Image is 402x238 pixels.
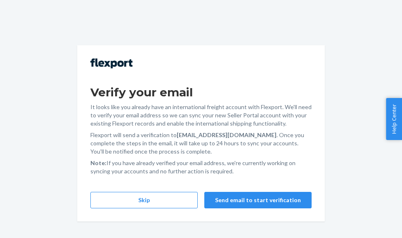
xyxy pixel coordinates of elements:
[90,192,198,208] button: Skip
[177,131,277,138] strong: [EMAIL_ADDRESS][DOMAIN_NAME]
[90,103,312,128] p: It looks like you already have an international freight account with Flexport. We'll need to veri...
[90,159,106,166] strong: Note:
[90,131,312,156] p: Flexport will send a verification to . Once you complete the steps in the email, it will take up ...
[90,58,132,68] img: Flexport logo
[90,159,312,175] p: If you have already verified your email address, we're currently working on syncing your accounts...
[386,98,402,140] button: Help Center
[204,192,312,208] button: Send email to start verification
[90,85,312,100] h1: Verify your email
